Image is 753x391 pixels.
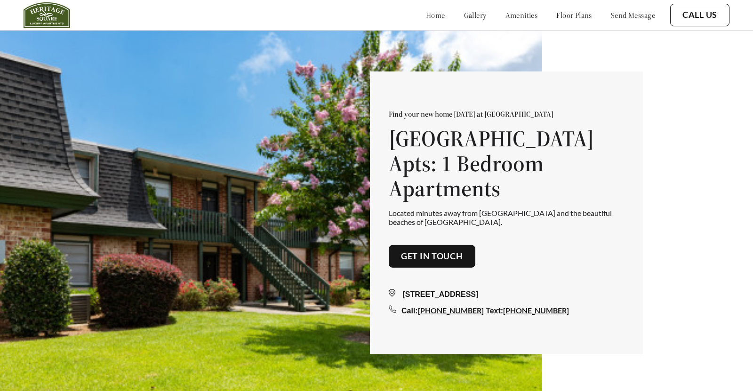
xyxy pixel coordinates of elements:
[389,126,624,200] h1: [GEOGRAPHIC_DATA] Apts: 1 Bedroom Apartments
[426,10,445,20] a: home
[401,251,463,262] a: Get in touch
[486,307,503,315] span: Text:
[24,2,70,28] img: Company logo
[389,109,624,119] p: Find your new home [DATE] at [GEOGRAPHIC_DATA]
[389,289,624,300] div: [STREET_ADDRESS]
[611,10,655,20] a: send message
[389,208,624,226] p: Located minutes away from [GEOGRAPHIC_DATA] and the beautiful beaches of [GEOGRAPHIC_DATA].
[464,10,487,20] a: gallery
[670,4,729,26] button: Call Us
[505,10,538,20] a: amenities
[556,10,592,20] a: floor plans
[682,10,717,20] a: Call Us
[418,306,484,315] a: [PHONE_NUMBER]
[401,307,418,315] span: Call:
[389,245,475,268] button: Get in touch
[503,306,569,315] a: [PHONE_NUMBER]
